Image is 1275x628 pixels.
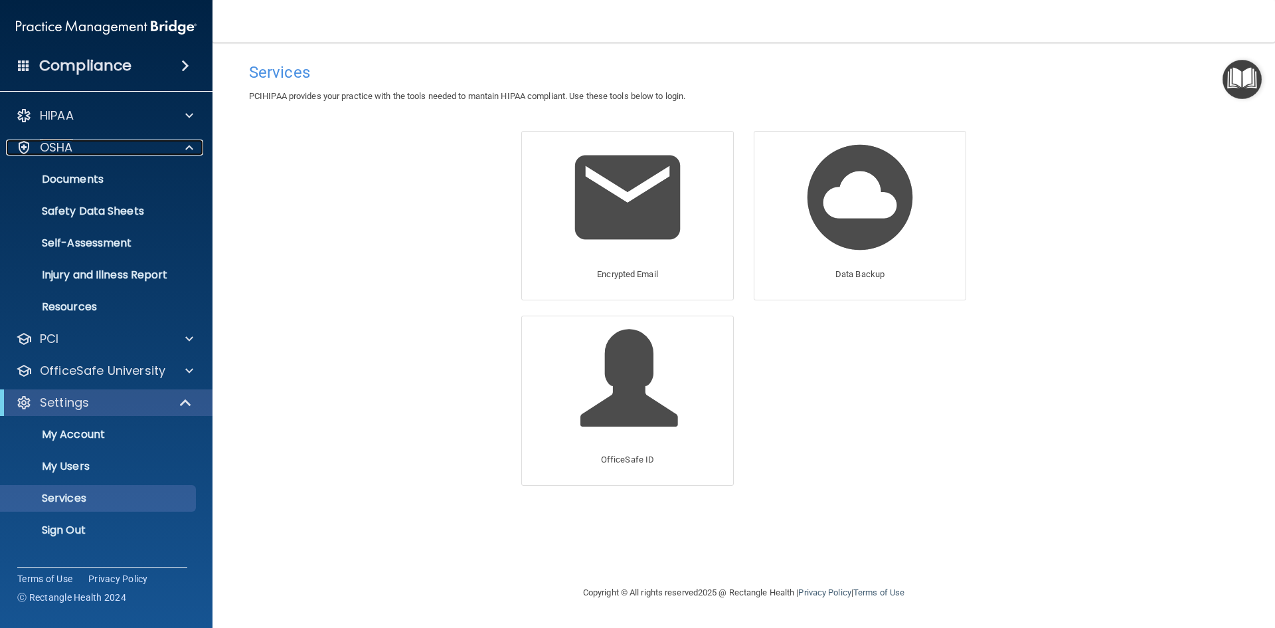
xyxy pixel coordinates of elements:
p: OfficeSafe ID [601,452,654,468]
a: Terms of Use [17,572,72,585]
img: Data Backup [797,134,923,261]
p: My Account [9,428,190,441]
span: Ⓒ Rectangle Health 2024 [17,591,126,604]
p: Data Backup [835,266,885,282]
img: Encrypted Email [564,134,691,261]
p: Encrypted Email [597,266,658,282]
p: HIPAA [40,108,74,124]
p: Services [9,492,190,505]
img: PMB logo [16,14,197,41]
button: Open Resource Center [1223,60,1262,99]
a: Privacy Policy [88,572,148,585]
p: Resources [9,300,190,314]
a: Privacy Policy [798,587,851,597]
p: Sign Out [9,524,190,537]
span: PCIHIPAA provides your practice with the tools needed to mantain HIPAA compliant. Use these tools... [249,91,685,101]
a: HIPAA [16,108,193,124]
div: Copyright © All rights reserved 2025 @ Rectangle Health | | [501,572,986,614]
a: OfficeSafe University [16,363,193,379]
p: OfficeSafe University [40,363,165,379]
a: OfficeSafe ID [521,316,734,485]
p: OSHA [40,140,73,156]
h4: Compliance [39,56,131,75]
a: Terms of Use [853,587,904,597]
p: My Users [9,460,190,473]
a: OSHA [16,140,193,156]
a: Encrypted Email Encrypted Email [521,131,734,300]
p: Injury and Illness Report [9,268,190,282]
p: Safety Data Sheets [9,205,190,218]
p: Settings [40,395,89,411]
p: PCI [40,331,58,347]
a: Settings [16,395,193,411]
p: Self-Assessment [9,237,190,250]
h4: Services [249,64,1238,81]
a: PCI [16,331,193,347]
p: Documents [9,173,190,186]
a: Data Backup Data Backup [754,131,966,300]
